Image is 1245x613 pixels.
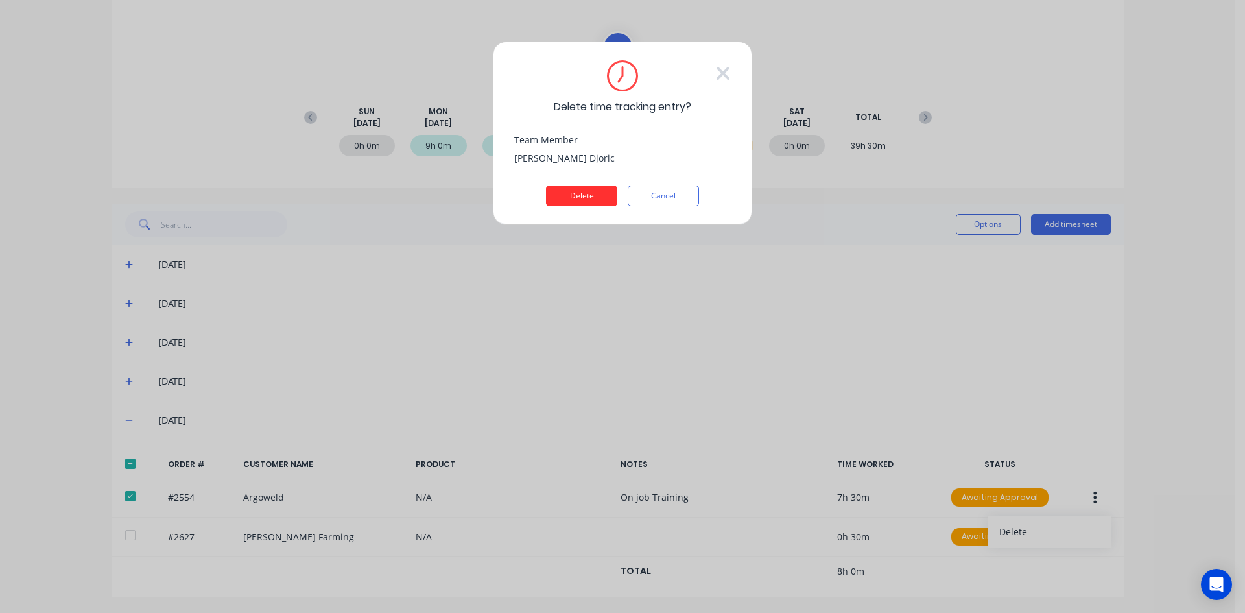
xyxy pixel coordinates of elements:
[546,186,617,206] button: Delete
[1201,569,1232,600] div: Open Intercom Messenger
[514,148,731,165] div: [PERSON_NAME] Djoric
[554,99,691,115] span: Delete time tracking entry?
[628,186,699,206] button: Cancel
[514,136,731,145] div: Team Member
